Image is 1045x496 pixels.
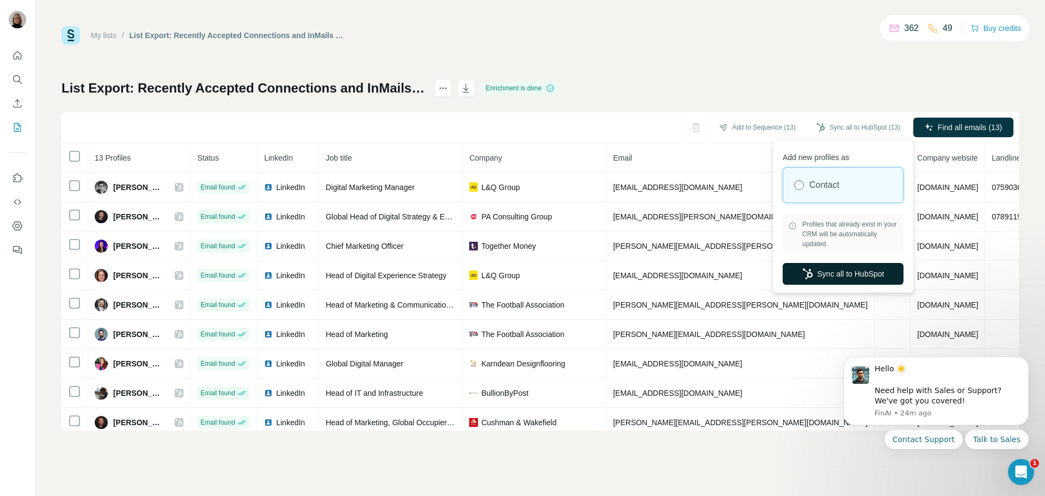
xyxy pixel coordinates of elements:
[276,211,305,222] span: LinkedIn
[95,240,108,253] img: Avatar
[264,183,273,192] img: LinkedIn logo
[9,216,26,236] button: Dashboard
[783,148,903,163] p: Add new profiles as
[917,212,978,221] span: [DOMAIN_NAME]
[9,168,26,188] button: Use Surfe on LinkedIn
[325,301,537,309] span: Head of Marketing & Communications, [GEOGRAPHIC_DATA]
[481,182,520,193] span: L&Q Group
[913,118,1013,137] button: Find all emails (13)
[113,211,164,222] span: [PERSON_NAME]
[276,270,305,281] span: LinkedIn
[264,271,273,280] img: LinkedIn logo
[91,31,116,40] a: My lists
[95,357,108,370] img: Avatar
[1030,459,1039,468] span: 1
[9,94,26,113] button: Enrich CSV
[95,210,108,223] img: Avatar
[613,418,868,427] span: [PERSON_NAME][EMAIL_ADDRESS][PERSON_NAME][DOMAIN_NAME]
[122,30,124,41] li: /
[325,330,388,339] span: Head of Marketing
[613,242,868,250] span: [PERSON_NAME][EMAIL_ADDRESS][PERSON_NAME][DOMAIN_NAME]
[613,301,868,309] span: [PERSON_NAME][EMAIL_ADDRESS][PERSON_NAME][DOMAIN_NAME]
[9,46,26,65] button: Quick start
[904,22,919,35] p: 362
[95,387,108,400] img: Avatar
[481,299,564,310] span: The Football Association
[276,299,305,310] span: LinkedIn
[481,388,528,399] span: BullionByPost
[200,418,235,427] span: Email found
[95,181,108,194] img: Avatar
[325,271,446,280] span: Head of Digital Experience Strategy
[992,212,1038,221] span: 07891198585
[200,300,235,310] span: Email found
[469,301,478,309] img: company-logo
[434,79,452,97] button: actions
[469,359,478,368] img: company-logo
[783,263,903,285] button: Sync all to HubSpot
[95,154,131,162] span: 13 Profiles
[113,299,164,310] span: [PERSON_NAME]
[264,330,273,339] img: LinkedIn logo
[469,389,478,397] img: company-logo
[9,11,26,28] img: Avatar
[481,241,536,252] span: Together Money
[264,389,273,397] img: LinkedIn logo
[917,301,978,309] span: [DOMAIN_NAME]
[130,30,346,41] div: List Export: Recently Accepted Connections and InMails - [DATE] 10:24
[481,270,520,281] span: L&Q Group
[276,417,305,428] span: LinkedIn
[469,242,478,250] img: company-logo
[469,212,478,221] img: company-logo
[200,388,235,398] span: Email found
[95,269,108,282] img: Avatar
[325,242,403,250] span: Chief Marketing Officer
[264,242,273,250] img: LinkedIn logo
[325,183,414,192] span: Digital Marketing Manager
[276,358,305,369] span: LinkedIn
[113,358,164,369] span: [PERSON_NAME]
[264,154,293,162] span: LinkedIn
[992,183,1038,192] span: 07590368708
[711,119,803,136] button: Add to Sequence (13)
[264,212,273,221] img: LinkedIn logo
[197,154,219,162] span: Status
[469,271,478,279] img: company-logo
[917,271,978,280] span: [DOMAIN_NAME]
[917,242,978,250] span: [DOMAIN_NAME]
[95,328,108,341] img: Avatar
[113,388,164,399] span: [PERSON_NAME]
[276,182,305,193] span: LinkedIn
[200,241,235,251] span: Email found
[325,154,352,162] span: Job title
[62,79,425,97] h1: List Export: Recently Accepted Connections and InMails - [DATE] 10:24
[469,182,478,191] img: company-logo
[325,359,403,368] span: Global Digital Manager
[469,330,478,339] img: company-logo
[827,343,1045,491] iframe: Intercom notifications message
[264,418,273,427] img: LinkedIn logo
[200,182,235,192] span: Email found
[276,329,305,340] span: LinkedIn
[200,271,235,280] span: Email found
[613,359,742,368] span: [EMAIL_ADDRESS][DOMAIN_NAME]
[943,22,952,35] p: 49
[9,240,26,260] button: Feedback
[481,329,564,340] span: The Football Association
[469,154,502,162] span: Company
[9,192,26,212] button: Use Surfe API
[613,183,742,192] span: [EMAIL_ADDRESS][DOMAIN_NAME]
[9,70,26,89] button: Search
[809,119,908,136] button: Sync all to HubSpot (13)
[200,329,235,339] span: Email found
[264,301,273,309] img: LinkedIn logo
[264,359,273,368] img: LinkedIn logo
[481,211,552,222] span: PA Consulting Group
[276,388,305,399] span: LinkedIn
